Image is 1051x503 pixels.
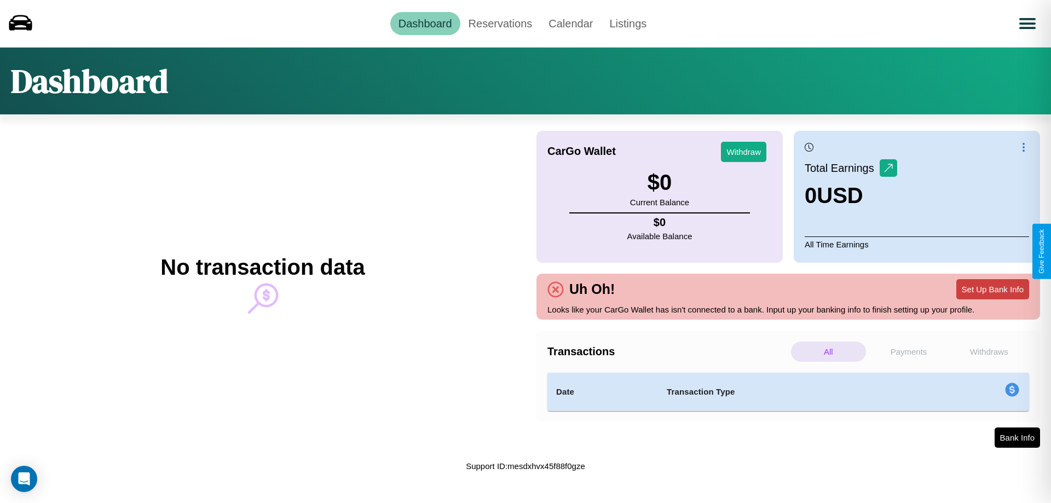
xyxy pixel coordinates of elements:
[547,145,616,158] h4: CarGo Wallet
[805,183,897,208] h3: 0 USD
[805,236,1029,252] p: All Time Earnings
[601,12,655,35] a: Listings
[11,59,168,103] h1: Dashboard
[540,12,601,35] a: Calendar
[11,466,37,492] div: Open Intercom Messenger
[547,302,1029,317] p: Looks like your CarGo Wallet has isn't connected to a bank. Input up your banking info to finish ...
[160,255,365,280] h2: No transaction data
[1038,229,1046,274] div: Give Feedback
[871,342,946,362] p: Payments
[564,281,620,297] h4: Uh Oh!
[995,427,1040,448] button: Bank Info
[627,216,692,229] h4: $ 0
[466,459,585,473] p: Support ID: mesdxhvx45f88f0gze
[956,279,1029,299] button: Set Up Bank Info
[556,385,649,398] h4: Date
[805,158,880,178] p: Total Earnings
[721,142,766,162] button: Withdraw
[627,229,692,244] p: Available Balance
[791,342,866,362] p: All
[667,385,915,398] h4: Transaction Type
[951,342,1026,362] p: Withdraws
[1012,8,1043,39] button: Open menu
[390,12,460,35] a: Dashboard
[630,170,689,195] h3: $ 0
[547,345,788,358] h4: Transactions
[547,373,1029,411] table: simple table
[630,195,689,210] p: Current Balance
[460,12,541,35] a: Reservations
